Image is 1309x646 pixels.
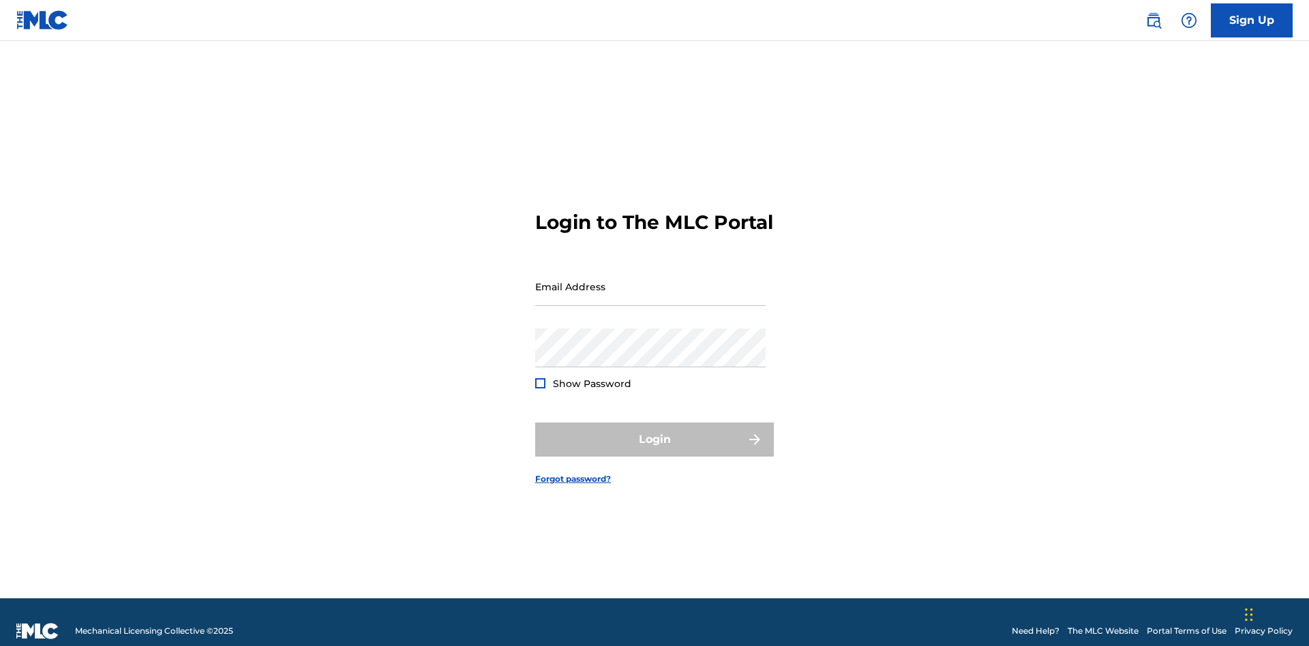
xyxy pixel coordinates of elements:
[16,623,59,639] img: logo
[75,625,233,637] span: Mechanical Licensing Collective © 2025
[16,10,69,30] img: MLC Logo
[553,378,631,390] span: Show Password
[1181,12,1197,29] img: help
[1145,12,1162,29] img: search
[1140,7,1167,34] a: Public Search
[1241,581,1309,646] iframe: Chat Widget
[1068,625,1139,637] a: The MLC Website
[1235,625,1293,637] a: Privacy Policy
[1245,594,1253,635] div: Drag
[535,211,773,234] h3: Login to The MLC Portal
[1211,3,1293,37] a: Sign Up
[1147,625,1227,637] a: Portal Terms of Use
[1012,625,1059,637] a: Need Help?
[535,473,611,485] a: Forgot password?
[1175,7,1203,34] div: Help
